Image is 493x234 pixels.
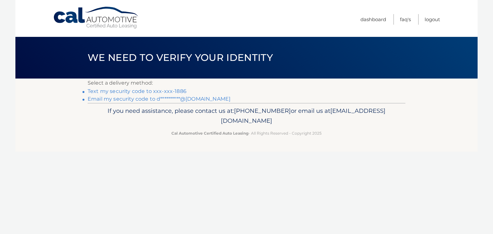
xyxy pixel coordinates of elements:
[88,88,186,94] a: Text my security code to xxx-xxx-1886
[360,14,386,25] a: Dashboard
[234,107,291,114] span: [PHONE_NUMBER]
[88,79,405,88] p: Select a delivery method:
[88,96,230,102] a: Email my security code to d**********@[DOMAIN_NAME]
[171,131,248,136] strong: Cal Automotive Certified Auto Leasing
[92,106,401,126] p: If you need assistance, please contact us at: or email us at
[425,14,440,25] a: Logout
[88,52,273,63] span: We need to verify your identity
[53,6,140,29] a: Cal Automotive
[400,14,411,25] a: FAQ's
[92,130,401,137] p: - All Rights Reserved - Copyright 2025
